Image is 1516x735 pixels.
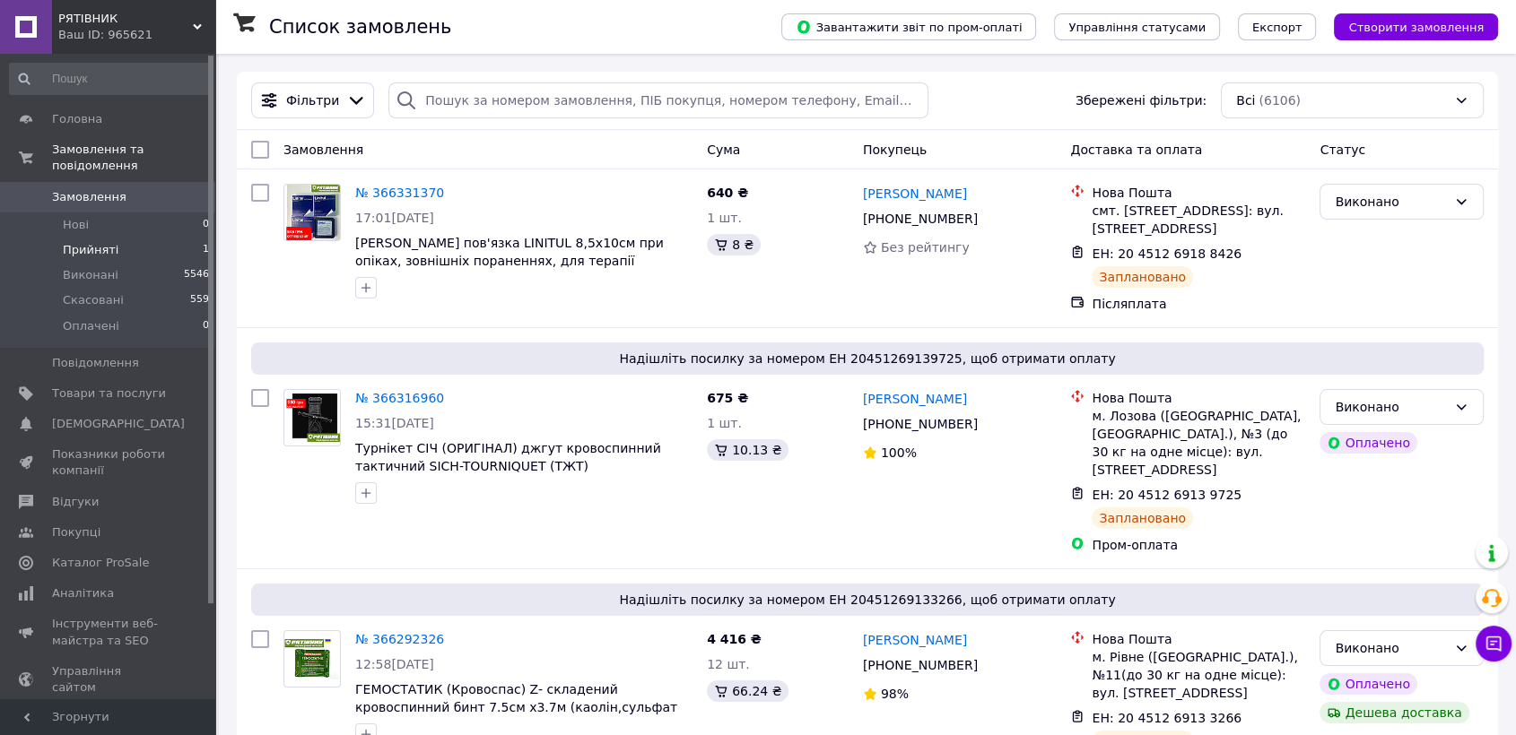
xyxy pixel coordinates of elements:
span: 12 шт. [707,657,750,671]
span: РЯТІВНИК [58,11,193,27]
span: Експорт [1252,21,1303,34]
span: Покупець [863,143,927,157]
div: Заплановано [1092,507,1193,529]
span: Доставка та оплата [1070,143,1202,157]
div: Виконано [1335,638,1447,658]
span: Показники роботи компанії [52,446,166,479]
div: Пром-оплата [1092,536,1305,554]
div: Післяплата [1092,295,1305,313]
div: м. Рівне ([GEOGRAPHIC_DATA].), №11(до 30 кг на одне місце): вул. [STREET_ADDRESS] [1092,648,1305,702]
span: 1 [203,242,209,258]
div: Оплачено [1320,673,1416,695]
span: Головна [52,111,102,127]
input: Пошук [9,63,211,95]
span: Фільтри [286,91,339,109]
div: Виконано [1335,397,1447,417]
span: Замовлення [283,143,363,157]
a: ГЕМОСТАТИК (Кровоспас) Z- складений кровоспинний бинт 7.5см х3.7м (каолін,сульфат барію) (МБ) [355,682,677,732]
a: [PERSON_NAME] [863,390,967,408]
button: Управління статусами [1054,13,1220,40]
span: 98% [881,687,909,701]
span: (6106) [1259,93,1301,108]
span: 0 [203,217,209,233]
span: 559 [190,292,209,308]
div: Заплановано [1092,266,1193,288]
div: 10.13 ₴ [707,439,788,461]
span: ЕН: 20 4512 6913 9725 [1092,488,1242,502]
a: Фото товару [283,184,341,241]
span: Cума [707,143,740,157]
h1: Список замовлень [269,16,451,38]
span: Скасовані [63,292,124,308]
a: Фото товару [283,389,341,446]
a: Турнікет СІЧ (ОРИГІНАЛ) джгут кровоспинний тактичний SICH-TOURNIQUET (ТЖТ) [355,441,661,473]
div: 8 ₴ [707,234,761,255]
span: Нові [63,217,89,233]
div: Оплачено [1320,432,1416,454]
div: Нова Пошта [1092,389,1305,407]
span: Управління сайтом [52,663,166,696]
div: [PHONE_NUMBER] [859,653,981,678]
img: Фото товару [284,185,340,240]
a: Створити замовлення [1316,19,1498,33]
button: Створити замовлення [1334,13,1498,40]
span: [DEMOGRAPHIC_DATA] [52,416,185,432]
span: Надішліть посилку за номером ЕН 20451269139725, щоб отримати оплату [258,350,1477,367]
a: № 366331370 [355,186,444,200]
span: Повідомлення [52,355,139,371]
div: 66.24 ₴ [707,680,788,702]
a: № 366316960 [355,391,444,405]
span: Завантажити звіт по пром-оплаті [796,19,1022,35]
div: [PHONE_NUMBER] [859,411,981,437]
span: Аналітика [52,585,114,601]
span: Статус [1320,143,1365,157]
span: 1 шт. [707,416,742,430]
a: [PERSON_NAME] [863,185,967,203]
span: 100% [881,445,917,460]
input: Пошук за номером замовлення, ПІБ покупця, номером телефону, Email, номером накладної [388,82,928,118]
button: Завантажити звіт по пром-оплаті [781,13,1036,40]
div: смт. [STREET_ADDRESS]: вул. [STREET_ADDRESS] [1092,202,1305,238]
span: Збережені фільтри: [1076,91,1207,109]
span: Всі [1236,91,1255,109]
span: 1 шт. [707,211,742,225]
a: [PERSON_NAME] пов'язка LINITUL 8,5х10см при опіках, зовнішніх пораненнях, для терапії пролежнів, ... [355,236,674,286]
span: 5546 [184,267,209,283]
button: Чат з покупцем [1476,626,1512,661]
span: 15:31[DATE] [355,416,434,430]
div: [PHONE_NUMBER] [859,206,981,231]
div: Виконано [1335,192,1447,212]
span: Відгуки [52,494,99,510]
div: Нова Пошта [1092,630,1305,648]
button: Експорт [1238,13,1317,40]
a: Фото товару [283,630,341,687]
a: № 366292326 [355,632,444,646]
span: Створити замовлення [1348,21,1484,34]
span: 17:01[DATE] [355,211,434,225]
span: Інструменти веб-майстра та SEO [52,616,166,648]
span: Управління статусами [1068,21,1206,34]
span: Прийняті [63,242,118,258]
div: Нова Пошта [1092,184,1305,202]
img: Фото товару [284,638,340,680]
span: 0 [203,318,209,334]
span: Оплачені [63,318,119,334]
span: 675 ₴ [707,391,748,405]
span: Замовлення [52,189,126,205]
span: Виконані [63,267,118,283]
span: Каталог ProSale [52,555,149,571]
span: 640 ₴ [707,186,748,200]
span: Надішліть посилку за номером ЕН 20451269133266, щоб отримати оплату [258,591,1477,609]
span: ЕН: 20 4512 6913 3266 [1092,711,1242,725]
div: Ваш ID: 965621 [58,27,215,43]
span: Без рейтингу [881,240,970,255]
div: Дешева доставка [1320,702,1468,723]
a: [PERSON_NAME] [863,631,967,649]
span: Товари та послуги [52,385,166,402]
span: Замовлення та повідомлення [52,142,215,174]
span: 12:58[DATE] [355,657,434,671]
span: Покупці [52,524,100,540]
